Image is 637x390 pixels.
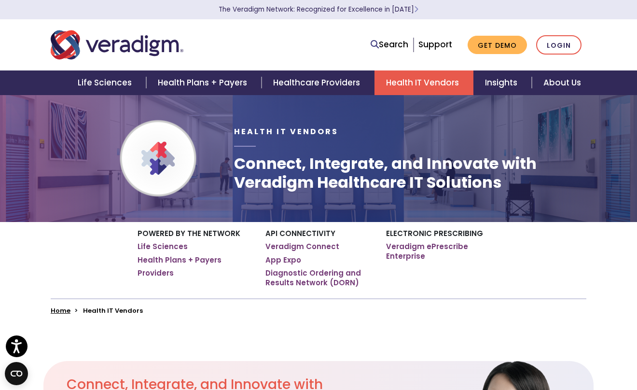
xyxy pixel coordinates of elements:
span: Health IT Vendors [234,126,338,137]
a: Search [371,38,408,51]
a: App Expo [265,255,301,265]
a: Support [418,39,452,50]
a: Diagnostic Ordering and Results Network (DORN) [265,268,372,287]
a: Veradigm ePrescribe Enterprise [386,242,499,261]
button: Open CMP widget [5,362,28,385]
a: Get Demo [468,36,527,55]
a: Home [51,306,70,315]
iframe: Drift Chat Widget [452,320,625,378]
a: Health IT Vendors [374,70,473,95]
span: Learn More [414,5,418,14]
a: Life Sciences [66,70,146,95]
a: Login [536,35,582,55]
h1: Connect, Integrate, and Innovate with Veradigm Healthcare IT Solutions [234,154,586,192]
a: About Us [532,70,593,95]
a: Healthcare Providers [262,70,374,95]
a: Health Plans + Payers [138,255,222,265]
img: Veradigm logo [51,29,183,61]
a: Health Plans + Payers [146,70,262,95]
a: Veradigm Connect [265,242,339,251]
a: The Veradigm Network: Recognized for Excellence in [DATE]Learn More [219,5,418,14]
a: Providers [138,268,174,278]
a: Insights [473,70,532,95]
a: Life Sciences [138,242,188,251]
